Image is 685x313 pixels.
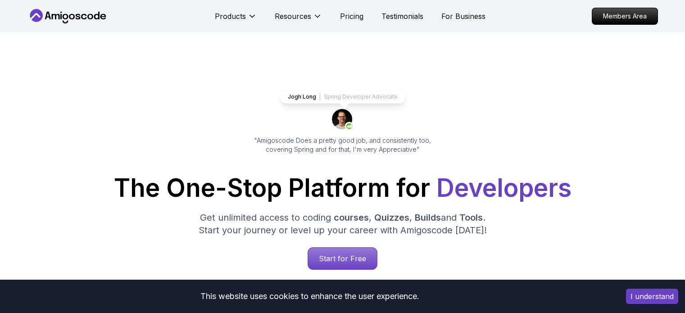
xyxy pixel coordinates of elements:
button: Resources [275,11,322,29]
p: Jogh Long [288,93,316,100]
span: Builds [415,212,441,223]
a: Start for Free [308,247,377,270]
button: Products [215,11,257,29]
a: Testimonials [381,11,423,22]
span: Tools [459,212,483,223]
span: Developers [436,173,572,203]
span: Quizzes [374,212,409,223]
p: Members Area [592,8,658,24]
p: Start for Free [308,248,377,269]
a: For Business [441,11,485,22]
button: Accept cookies [626,289,678,304]
p: Get unlimited access to coding , , and . Start your journey or level up your career with Amigosco... [191,211,494,236]
a: Members Area [592,8,658,25]
div: This website uses cookies to enhance the user experience. [7,286,612,306]
p: "Amigoscode Does a pretty good job, and consistently too, covering Spring and for that, I'm very ... [242,136,444,154]
p: Resources [275,11,311,22]
img: josh long [332,109,354,131]
p: Products [215,11,246,22]
span: courses [334,212,369,223]
h1: The One-Stop Platform for [35,176,651,200]
a: Pricing [340,11,363,22]
p: Spring Developer Advocate [324,93,398,100]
